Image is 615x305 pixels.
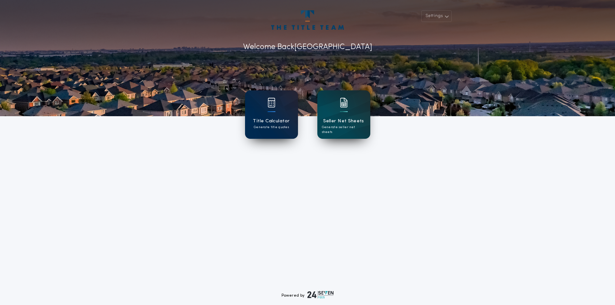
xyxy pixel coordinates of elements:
[243,41,372,53] p: Welcome Back [GEOGRAPHIC_DATA]
[323,117,364,125] h1: Seller Net Sheets
[245,90,298,139] a: card iconTitle CalculatorGenerate title quotes
[317,90,370,139] a: card iconSeller Net SheetsGenerate seller net sheets
[307,291,334,299] img: logo
[253,117,290,125] h1: Title Calculator
[268,98,275,107] img: card icon
[340,98,348,107] img: card icon
[322,125,366,135] p: Generate seller net sheets
[282,291,334,299] div: Powered by
[421,10,452,22] button: Settings
[254,125,289,130] p: Generate title quotes
[271,10,343,30] img: account-logo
